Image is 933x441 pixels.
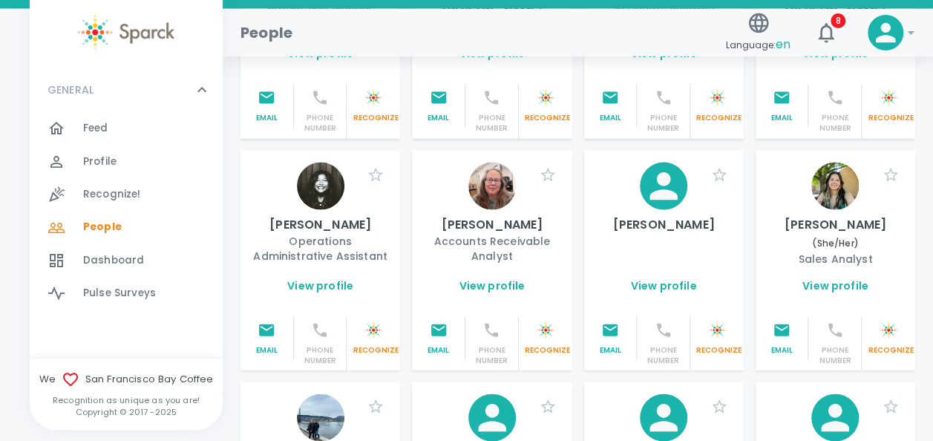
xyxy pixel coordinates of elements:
[596,216,732,234] p: [PERSON_NAME]
[767,216,903,252] p: [PERSON_NAME]
[48,82,94,97] p: GENERAL
[590,113,631,123] p: Email
[762,113,802,123] p: Email
[519,85,572,128] button: Sparck logo whiteRecognize
[364,321,382,339] img: Sparck logo white
[30,178,223,211] a: Recognize!
[30,68,223,112] div: GENERAL
[590,345,631,356] p: Email
[424,216,560,234] p: [PERSON_NAME]
[353,113,394,123] p: Recognize
[468,163,516,210] img: Picture of Angela
[83,286,156,301] span: Pulse Surveys
[812,237,858,249] span: (She/Her)
[762,345,802,356] p: Email
[584,317,638,360] button: Email
[353,345,394,356] p: Recognize
[30,394,223,406] p: Recognition as unique as you are!
[252,234,388,264] p: Operations Administrative Assistant
[78,15,174,50] img: Sparck logo
[756,85,809,128] button: Email
[459,278,525,293] a: View profile
[862,317,915,360] button: Sparck logo whiteRecognize
[537,321,554,339] img: Sparck logo white
[30,112,223,145] a: Feed
[240,317,294,360] button: Email
[831,13,845,28] span: 8
[880,321,897,339] img: Sparck logo white
[30,146,223,178] a: Profile
[708,89,726,107] img: Sparck logo white
[756,317,809,360] button: Email
[252,216,388,234] p: [PERSON_NAME]
[631,278,697,293] a: View profile
[30,244,223,277] a: Dashboard
[364,89,382,107] img: Sparck logo white
[83,154,117,169] span: Profile
[240,21,292,45] h1: People
[30,112,223,316] div: GENERAL
[525,113,566,123] p: Recognize
[776,36,790,53] span: en
[767,252,903,267] p: Sales Analyst
[868,113,909,123] p: Recognize
[696,113,738,123] p: Recognize
[418,113,459,123] p: Email
[30,406,223,418] p: Copyright © 2017 - 2025
[690,85,744,128] button: Sparck logo whiteRecognize
[519,317,572,360] button: Sparck logo whiteRecognize
[246,113,287,123] p: Email
[240,85,294,128] button: Email
[83,253,144,268] span: Dashboard
[708,321,726,339] img: Sparck logo white
[297,163,344,210] img: Picture of Angel
[83,187,141,202] span: Recognize!
[696,345,738,356] p: Recognize
[347,85,400,128] button: Sparck logo whiteRecognize
[862,85,915,128] button: Sparck logo whiteRecognize
[412,317,465,360] button: Email
[287,278,353,293] a: View profile
[412,85,465,128] button: Email
[525,345,566,356] p: Recognize
[811,163,859,210] img: Picture of Annabel
[83,121,108,136] span: Feed
[720,7,796,59] button: Language:en
[30,211,223,244] a: People
[690,317,744,360] button: Sparck logo whiteRecognize
[30,277,223,310] a: Pulse Surveys
[246,345,287,356] p: Email
[30,15,223,50] a: Sparck logo
[537,89,554,107] img: Sparck logo white
[424,234,560,264] p: Accounts Receivable Analyst
[726,35,790,55] span: Language:
[802,278,868,293] a: View profile
[83,220,122,235] span: People
[418,345,459,356] p: Email
[30,370,223,388] span: We San Francisco Bay Coffee
[880,89,897,107] img: Sparck logo white
[584,85,638,128] button: Email
[868,345,909,356] p: Recognize
[347,317,400,360] button: Sparck logo whiteRecognize
[808,15,844,50] button: 8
